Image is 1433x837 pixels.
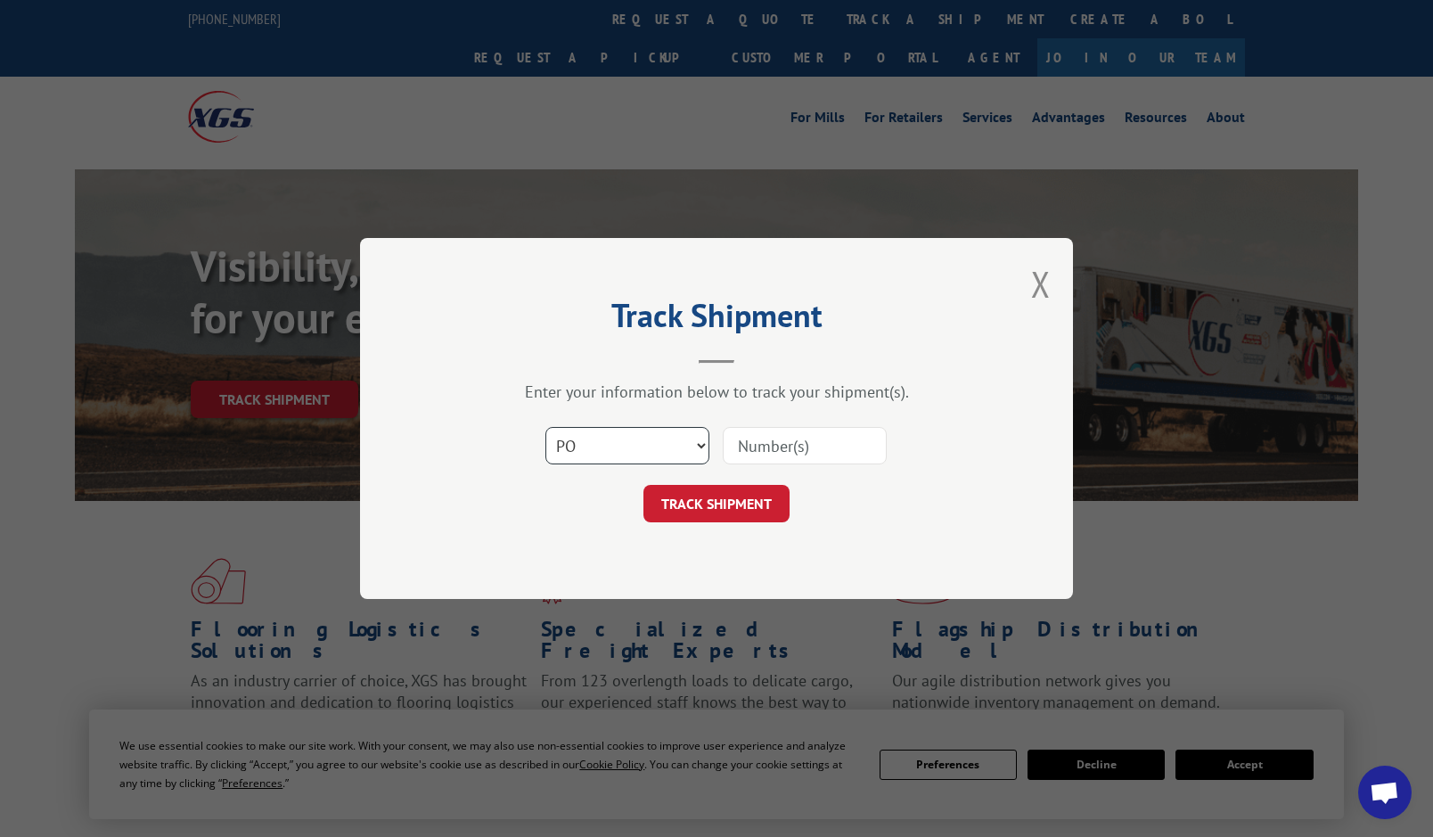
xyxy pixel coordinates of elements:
div: Open chat [1358,766,1412,819]
button: TRACK SHIPMENT [643,485,790,522]
button: Close modal [1031,260,1051,308]
input: Number(s) [723,427,887,464]
h2: Track Shipment [449,303,984,337]
div: Enter your information below to track your shipment(s). [449,382,984,402]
